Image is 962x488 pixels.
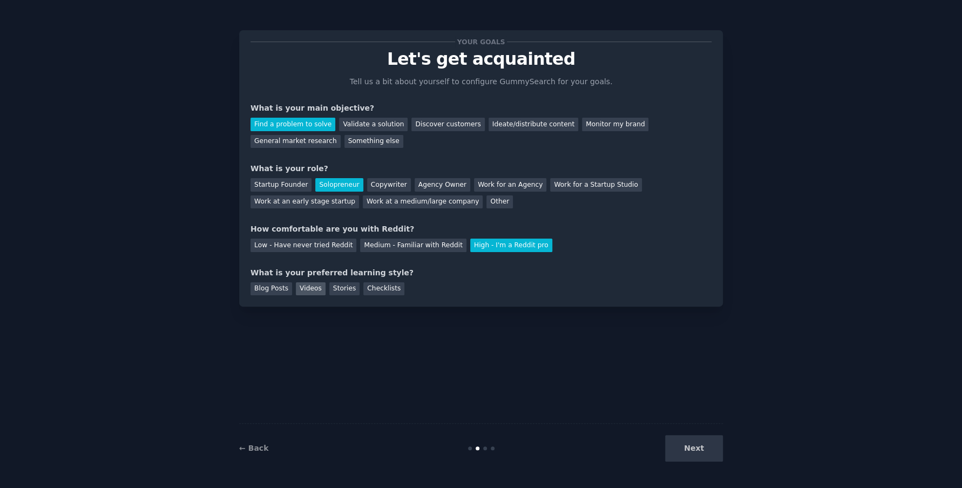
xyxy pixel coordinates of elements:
[250,135,341,148] div: General market research
[250,195,359,209] div: Work at an early stage startup
[250,163,712,174] div: What is your role?
[486,195,513,209] div: Other
[363,282,404,296] div: Checklists
[360,239,466,252] div: Medium - Familiar with Reddit
[411,118,484,131] div: Discover customers
[489,118,578,131] div: Ideate/distribute content
[250,239,356,252] div: Low - Have never tried Reddit
[239,444,268,452] a: ← Back
[582,118,648,131] div: Monitor my brand
[250,282,292,296] div: Blog Posts
[474,178,546,192] div: Work for an Agency
[363,195,483,209] div: Work at a medium/large company
[344,135,403,148] div: Something else
[415,178,470,192] div: Agency Owner
[250,267,712,279] div: What is your preferred learning style?
[250,223,712,235] div: How comfortable are you with Reddit?
[455,36,507,48] span: Your goals
[250,118,335,131] div: Find a problem to solve
[345,76,617,87] p: Tell us a bit about yourself to configure GummySearch for your goals.
[315,178,363,192] div: Solopreneur
[470,239,552,252] div: High - I'm a Reddit pro
[296,282,326,296] div: Videos
[250,103,712,114] div: What is your main objective?
[329,282,360,296] div: Stories
[250,178,311,192] div: Startup Founder
[250,50,712,69] p: Let's get acquainted
[367,178,411,192] div: Copywriter
[550,178,641,192] div: Work for a Startup Studio
[339,118,408,131] div: Validate a solution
